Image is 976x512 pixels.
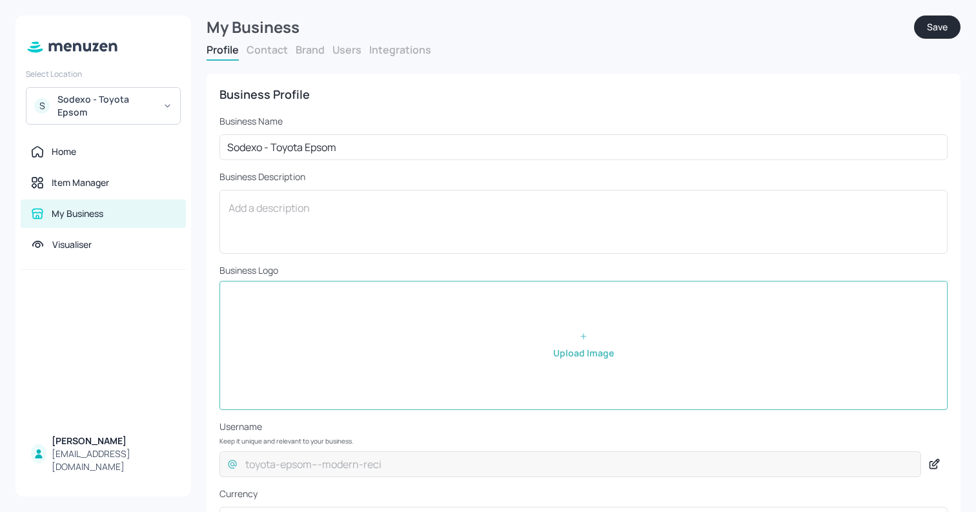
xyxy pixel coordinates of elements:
[219,264,948,277] p: Business Logo
[332,43,361,57] button: Users
[52,207,103,220] div: My Business
[52,435,176,447] div: [PERSON_NAME]
[369,43,431,57] button: Integrations
[219,134,948,160] input: Business Name
[52,145,76,158] div: Home
[296,43,325,57] button: Brand
[219,487,948,500] p: Currency
[219,115,948,128] p: Business Name
[219,437,948,445] p: Keep it unique and relevant to your business.
[52,447,176,473] div: [EMAIL_ADDRESS][DOMAIN_NAME]
[34,98,50,114] div: S
[52,176,109,189] div: Item Manager
[219,170,948,183] p: Business Description
[57,93,155,119] div: Sodexo - Toyota Epsom
[207,15,914,39] div: My Business
[26,68,181,79] div: Select Location
[247,43,288,57] button: Contact
[52,238,92,251] div: Visualiser
[219,420,948,433] p: Username
[207,43,239,57] button: Profile
[914,15,961,39] button: Save
[219,87,948,102] div: Business Profile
